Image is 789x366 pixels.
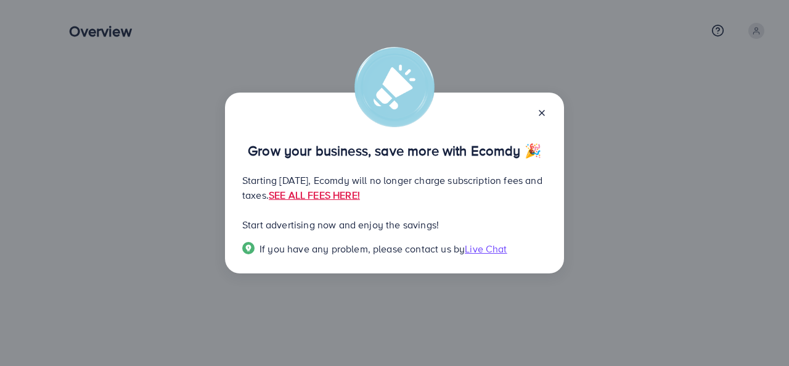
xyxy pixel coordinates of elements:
p: Start advertising now and enjoy the savings! [242,217,547,232]
img: Popup guide [242,242,255,254]
span: Live Chat [465,242,507,256]
a: SEE ALL FEES HERE! [269,188,360,202]
span: If you have any problem, please contact us by [260,242,465,256]
p: Grow your business, save more with Ecomdy 🎉 [242,143,547,158]
img: alert [354,47,435,127]
p: Starting [DATE], Ecomdy will no longer charge subscription fees and taxes. [242,173,547,202]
